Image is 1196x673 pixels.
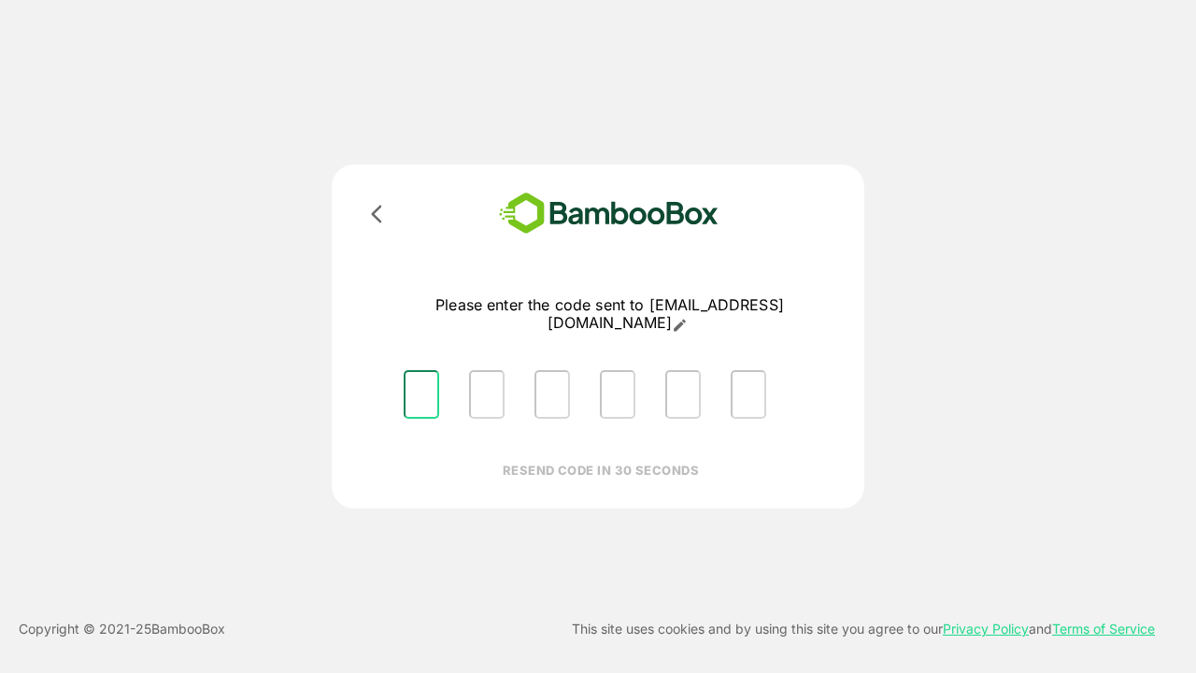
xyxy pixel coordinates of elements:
input: Please enter OTP character 4 [600,370,635,419]
input: Please enter OTP character 2 [469,370,505,419]
input: Please enter OTP character 3 [534,370,570,419]
p: Please enter the code sent to [EMAIL_ADDRESS][DOMAIN_NAME] [389,296,831,333]
p: Copyright © 2021- 25 BambooBox [19,618,225,640]
input: Please enter OTP character 5 [665,370,701,419]
input: Please enter OTP character 1 [404,370,439,419]
p: This site uses cookies and by using this site you agree to our and [572,618,1155,640]
a: Privacy Policy [943,621,1029,637]
img: bamboobox [472,187,746,240]
a: Terms of Service [1052,621,1155,637]
input: Please enter OTP character 6 [731,370,766,419]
